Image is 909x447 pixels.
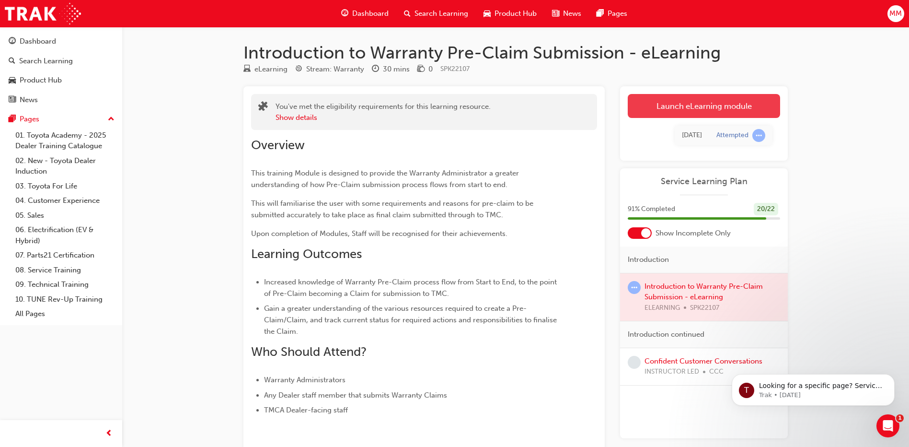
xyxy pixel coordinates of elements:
[12,153,118,179] a: 02. New - Toyota Dealer Induction
[4,33,118,50] a: Dashboard
[352,8,389,19] span: Dashboard
[9,76,16,85] span: car-icon
[4,110,118,128] button: Pages
[251,199,535,219] span: This will familiarise the user with some requirements and reasons for pre-claim to be submitted a...
[4,52,118,70] a: Search Learning
[887,5,904,22] button: MM
[563,8,581,19] span: News
[251,229,507,238] span: Upon completion of Modules, Staff will be recognised for their achievements.
[20,75,62,86] div: Product Hub
[4,71,118,89] a: Product Hub
[889,8,902,19] span: MM
[628,329,704,340] span: Introduction continued
[12,263,118,278] a: 08. Service Training
[19,56,73,67] div: Search Learning
[264,406,348,414] span: TMCA Dealer-facing staff
[4,31,118,110] button: DashboardSearch LearningProduct HubNews
[9,57,15,66] span: search-icon
[20,114,39,125] div: Pages
[12,179,118,194] a: 03. Toyota For Life
[608,8,627,19] span: Pages
[264,376,345,384] span: Warranty Administrators
[251,138,305,153] span: Overview
[258,102,268,113] span: puzzle-icon
[264,304,559,336] span: Gain a greater understanding of the various resources required to create a Pre-Claim/Claim, and t...
[295,63,364,75] div: Stream
[589,4,635,24] a: pages-iconPages
[628,356,641,369] span: learningRecordVerb_NONE-icon
[483,8,491,20] span: car-icon
[597,8,604,20] span: pages-icon
[243,65,251,74] span: learningResourceType_ELEARNING-icon
[12,193,118,208] a: 04. Customer Experience
[264,391,447,400] span: Any Dealer staff member that submits Warranty Claims
[12,223,118,248] a: 06. Electrification (EV & Hybrid)
[717,354,909,421] iframe: Intercom notifications message
[644,357,762,365] a: Confident Customer Conversations
[752,129,765,142] span: learningRecordVerb_ATTEMPT-icon
[5,3,81,24] img: Trak
[295,65,302,74] span: target-icon
[754,203,778,216] div: 20 / 22
[12,248,118,263] a: 07. Parts21 Certification
[9,37,16,46] span: guage-icon
[105,428,113,440] span: prev-icon
[251,247,362,261] span: Learning Outcomes
[12,306,118,321] a: All Pages
[372,65,379,74] span: clock-icon
[12,292,118,307] a: 10. TUNE Rev-Up Training
[476,4,544,24] a: car-iconProduct Hub
[417,65,425,74] span: money-icon
[414,8,468,19] span: Search Learning
[716,131,748,140] div: Attempted
[20,94,38,106] div: News
[12,208,118,223] a: 05. Sales
[264,278,559,298] span: Increased knowledge of Warranty Pre-Claim process flow from Start to End, to the point of Pre-Cla...
[276,101,491,123] div: You've met the eligibility requirements for this learning resource.
[428,64,433,75] div: 0
[251,344,367,359] span: Who Should Attend?
[417,63,433,75] div: Price
[396,4,476,24] a: search-iconSearch Learning
[682,130,702,141] div: Sat Aug 23 2025 10:58:25 GMT+1000 (Australian Eastern Standard Time)
[404,8,411,20] span: search-icon
[243,63,288,75] div: Type
[12,128,118,153] a: 01. Toyota Academy - 2025 Dealer Training Catalogue
[544,4,589,24] a: news-iconNews
[896,414,904,422] span: 1
[709,366,724,377] span: CCC
[243,42,788,63] h1: Introduction to Warranty Pre-Claim Submission - eLearning
[628,176,780,187] a: Service Learning Plan
[251,169,521,189] span: This training Module is designed to provide the Warranty Administrator a greater understanding of...
[9,115,16,124] span: pages-icon
[495,8,537,19] span: Product Hub
[372,63,410,75] div: Duration
[876,414,899,437] iframe: Intercom live chat
[254,64,288,75] div: eLearning
[628,254,669,265] span: Introduction
[552,8,559,20] span: news-icon
[108,113,115,126] span: up-icon
[4,91,118,109] a: News
[12,277,118,292] a: 09. Technical Training
[9,96,16,105] span: news-icon
[656,228,731,239] span: Show Incomplete Only
[334,4,396,24] a: guage-iconDashboard
[628,94,780,118] a: Launch eLearning module
[628,204,675,215] span: 91 % Completed
[20,36,56,47] div: Dashboard
[306,64,364,75] div: Stream: Warranty
[440,65,470,73] span: Learning resource code
[341,8,348,20] span: guage-icon
[383,64,410,75] div: 30 mins
[628,281,641,294] span: learningRecordVerb_ATTEMPT-icon
[276,112,317,123] button: Show details
[644,366,699,377] span: INSTRUCTOR LED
